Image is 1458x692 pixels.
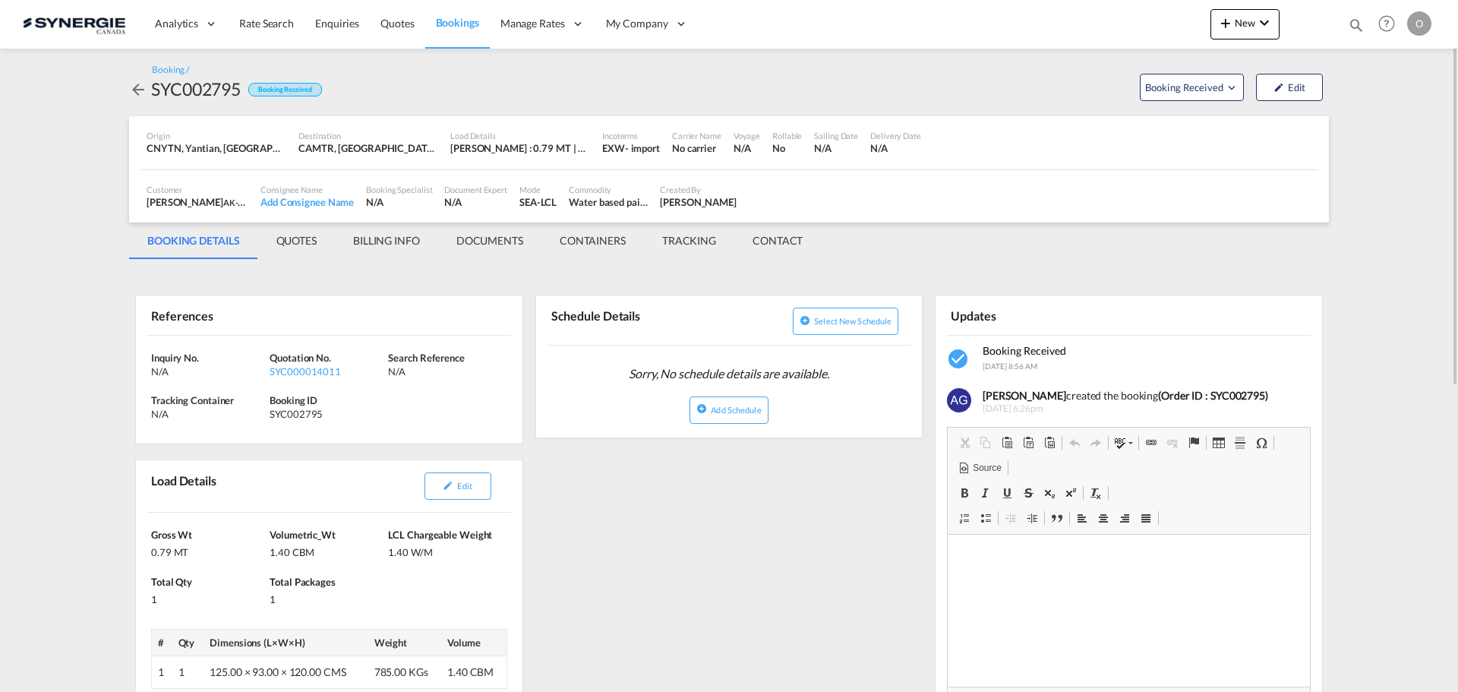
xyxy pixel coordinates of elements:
div: 1.40 W/M [388,542,503,559]
a: Redo (Ctrl+Y) [1085,433,1106,453]
span: 785.00 KGs [374,665,428,678]
a: Insert/Remove Numbered List [954,508,975,528]
span: My Company [606,16,668,31]
div: Booking Received [248,83,321,97]
a: Remove Format [1085,483,1106,503]
button: icon-pencilEdit [424,472,491,500]
button: icon-plus-circleSelect new schedule [793,308,898,335]
md-tab-item: BOOKING DETAILS [129,223,258,259]
span: Quotation No. [270,352,331,364]
a: Decrease Indent [1000,508,1021,528]
span: Inquiry No. [151,352,199,364]
button: icon-plus 400-fgNewicon-chevron-down [1210,9,1280,39]
span: Rate Search [239,17,294,30]
a: Subscript [1039,483,1060,503]
div: Help [1374,11,1407,38]
div: Document Expert [444,184,507,195]
th: Dimensions (L×W×H) [204,630,368,656]
th: Qty [172,630,204,656]
div: SYC000014011 [270,365,384,378]
div: N/A [870,141,921,155]
span: Help [1374,11,1400,36]
img: 98lHyQAAAAGSURBVAMArMUPtRoowrQAAAAASUVORK5CYII= [947,388,971,412]
div: Delivery Date [870,130,921,141]
md-icon: icon-chevron-down [1255,14,1273,32]
div: 1 [151,589,266,606]
div: CNYTN, Yantian, GD, China, Greater China & Far East Asia, Asia Pacific [147,141,286,155]
span: Volumetric_Wt [270,529,336,541]
span: 1.40 CBM [447,665,494,678]
div: Mode [519,184,557,195]
md-icon: icon-pencil [1273,82,1284,93]
div: SYC002795 [151,77,241,101]
a: Copy (Ctrl+C) [975,433,996,453]
div: Carrier Name [672,130,721,141]
a: Paste from Word [1039,433,1060,453]
div: Commodity [569,184,648,195]
div: No carrier [672,141,721,155]
div: SYC002795 [270,407,384,421]
span: Source [970,462,1001,475]
b: [PERSON_NAME] [983,389,1066,402]
div: Updates [947,302,1125,328]
a: Increase Indent [1021,508,1043,528]
div: created the booking [983,388,1299,403]
span: Edit [457,481,472,491]
a: Align Left [1071,508,1093,528]
div: Load Details [450,130,590,141]
md-tab-item: CONTACT [734,223,821,259]
div: Add Consignee Name [260,195,354,209]
div: Consignee Name [260,184,354,195]
img: 1f56c880d42311ef80fc7dca854c8e59.png [23,7,125,41]
button: icon-pencilEdit [1256,74,1323,101]
div: EXW [602,141,625,155]
span: Tracking Container [151,394,234,406]
span: Analytics [155,16,198,31]
div: 1.40 CBM [270,542,384,559]
div: Booking / [152,64,189,77]
span: New [1217,17,1273,29]
div: Schedule Details [548,302,726,339]
th: Weight [368,630,441,656]
div: [PERSON_NAME] : 0.79 MT | Volumetric Wt : 1.40 CBM | Chargeable Wt : 1.40 W/M [450,141,590,155]
md-tab-item: DOCUMENTS [438,223,541,259]
span: Booking ID [270,394,317,406]
div: 1 [270,589,384,606]
span: Total Packages [270,576,336,588]
div: No [772,141,802,155]
span: Enquiries [315,17,359,30]
span: [DATE] 6:26pm [983,403,1299,416]
a: Underline (Ctrl+U) [996,483,1018,503]
md-pagination-wrapper: Use the left and right arrow keys to navigate between tabs [129,223,821,259]
a: Centre [1093,508,1114,528]
div: Customer [147,184,248,195]
div: Adriana Groposila [660,195,737,209]
div: icon-arrow-left [129,77,151,101]
div: N/A [388,365,503,378]
div: 0.79 MT [151,542,266,559]
md-tab-item: BILLING INFO [335,223,438,259]
span: [DATE] 8:56 AM [983,362,1037,371]
span: Select new schedule [814,316,892,326]
iframe: Editor, editor2 [948,535,1310,687]
div: N/A [734,141,760,155]
md-tab-item: CONTAINERS [541,223,644,259]
div: O [1407,11,1431,36]
span: Total Qty [151,576,192,588]
a: Bold (Ctrl+B) [954,483,975,503]
span: Search Reference [388,352,464,364]
a: Unlink [1162,433,1183,453]
a: Paste (Ctrl+V) [996,433,1018,453]
md-icon: icon-plus-circle [696,403,707,414]
button: Open demo menu [1140,74,1244,101]
div: Voyage [734,130,760,141]
span: LCL Chargeable Weight [388,529,492,541]
a: Link (Ctrl+K) [1141,433,1162,453]
th: # [152,630,172,656]
td: 1 [152,656,172,689]
span: Bookings [436,16,479,29]
a: Insert/Remove Bulleted List [975,508,996,528]
div: Sailing Date [814,130,858,141]
button: icon-plus-circleAdd Schedule [690,397,768,424]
